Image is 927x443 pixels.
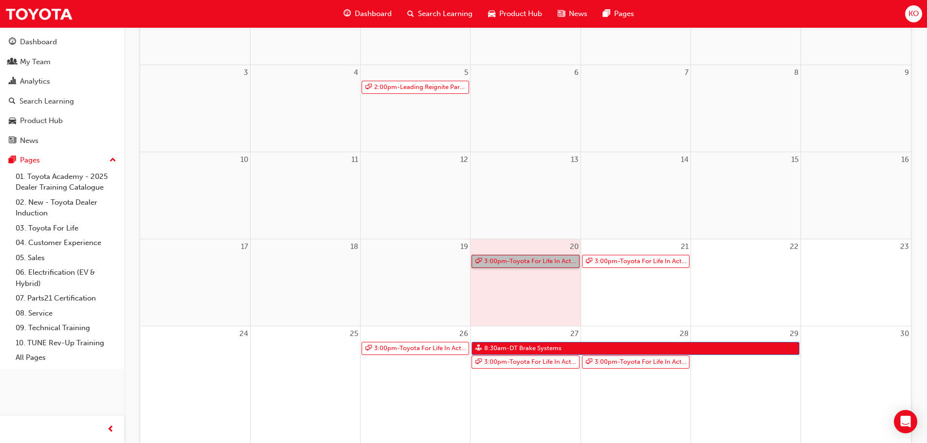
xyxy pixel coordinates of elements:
[12,250,120,266] a: 05. Sales
[361,239,471,326] td: August 19, 2025
[614,8,634,19] span: Pages
[140,152,250,239] td: August 10, 2025
[586,356,592,368] span: sessionType_ONLINE_URL-icon
[594,356,688,368] span: 3:00pm - Toyota For Life In Action - Virtual Classroom
[801,239,911,326] td: August 23, 2025
[12,320,120,336] a: 09. Technical Training
[349,152,360,167] a: August 11, 2025
[5,3,73,25] img: Trak
[374,342,467,354] span: 3:00pm - Toyota For Life In Action - Virtual Classroom
[801,152,911,239] td: August 16, 2025
[4,72,120,90] a: Analytics
[458,239,470,254] a: August 19, 2025
[475,356,482,368] span: sessionType_ONLINE_URL-icon
[909,8,919,19] span: KO
[20,56,51,68] div: My Team
[20,36,57,48] div: Dashboard
[4,31,120,151] button: DashboardMy TeamAnalyticsSearch LearningProduct HubNews
[107,424,114,436] span: prev-icon
[603,8,610,20] span: pages-icon
[20,76,50,87] div: Analytics
[484,342,562,354] span: 8:30am - DT Brake Systems
[581,152,691,239] td: August 14, 2025
[4,151,120,169] button: Pages
[348,326,360,341] a: August 25, 2025
[683,65,691,80] a: August 7, 2025
[471,152,581,239] td: August 13, 2025
[12,169,120,195] a: 01. Toyota Academy - 2025 Dealer Training Catalogue
[550,4,595,24] a: news-iconNews
[12,336,120,351] a: 10. TUNE Rev-Up Training
[462,65,470,80] a: August 5, 2025
[336,4,400,24] a: guage-iconDashboard
[595,4,642,24] a: pages-iconPages
[789,152,800,167] a: August 15, 2025
[9,38,16,47] span: guage-icon
[140,239,250,326] td: August 17, 2025
[400,4,480,24] a: search-iconSearch Learning
[4,92,120,110] a: Search Learning
[250,239,360,326] td: August 18, 2025
[499,8,542,19] span: Product Hub
[594,255,688,267] span: 3:00pm - Toyota For Life In Action - Virtual Classroom
[365,342,372,354] span: sessionType_ONLINE_URL-icon
[581,239,691,326] td: August 21, 2025
[475,342,482,354] span: sessionType_FACE_TO_FACE-icon
[407,8,414,20] span: search-icon
[898,326,911,341] a: August 30, 2025
[458,152,470,167] a: August 12, 2025
[691,239,800,326] td: August 22, 2025
[572,65,581,80] a: August 6, 2025
[20,155,40,166] div: Pages
[586,255,592,267] span: sessionType_ONLINE_URL-icon
[679,239,691,254] a: August 21, 2025
[568,239,581,254] a: August 20, 2025
[691,152,800,239] td: August 15, 2025
[12,306,120,321] a: 08. Service
[242,65,250,80] a: August 3, 2025
[250,65,360,152] td: August 4, 2025
[484,356,577,368] span: 3:00pm - Toyota For Life In Action - Virtual Classroom
[457,326,470,341] a: August 26, 2025
[20,135,38,146] div: News
[9,156,16,165] span: pages-icon
[903,65,911,80] a: August 9, 2025
[9,117,16,125] span: car-icon
[237,326,250,341] a: August 24, 2025
[12,291,120,306] a: 07. Parts21 Certification
[365,81,372,93] span: sessionType_ONLINE_URL-icon
[361,65,471,152] td: August 5, 2025
[488,8,495,20] span: car-icon
[898,239,911,254] a: August 23, 2025
[12,265,120,291] a: 06. Electrification (EV & Hybrid)
[250,152,360,239] td: August 11, 2025
[12,350,120,365] a: All Pages
[361,152,471,239] td: August 12, 2025
[581,65,691,152] td: August 7, 2025
[12,221,120,236] a: 03. Toyota For Life
[9,137,16,145] span: news-icon
[899,152,911,167] a: August 16, 2025
[12,235,120,250] a: 04. Customer Experience
[471,239,581,326] td: August 20, 2025
[569,152,581,167] a: August 13, 2025
[905,5,922,22] button: KO
[374,81,467,93] span: 2:00pm - Leading Reignite Part 2 - Virtual Classroom
[558,8,565,20] span: news-icon
[4,33,120,51] a: Dashboard
[4,132,120,150] a: News
[9,77,16,86] span: chart-icon
[792,65,800,80] a: August 8, 2025
[348,239,360,254] a: August 18, 2025
[678,326,691,341] a: August 28, 2025
[679,152,691,167] a: August 14, 2025
[4,53,120,71] a: My Team
[140,65,250,152] td: August 3, 2025
[801,65,911,152] td: August 9, 2025
[19,96,74,107] div: Search Learning
[344,8,351,20] span: guage-icon
[418,8,473,19] span: Search Learning
[238,152,250,167] a: August 10, 2025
